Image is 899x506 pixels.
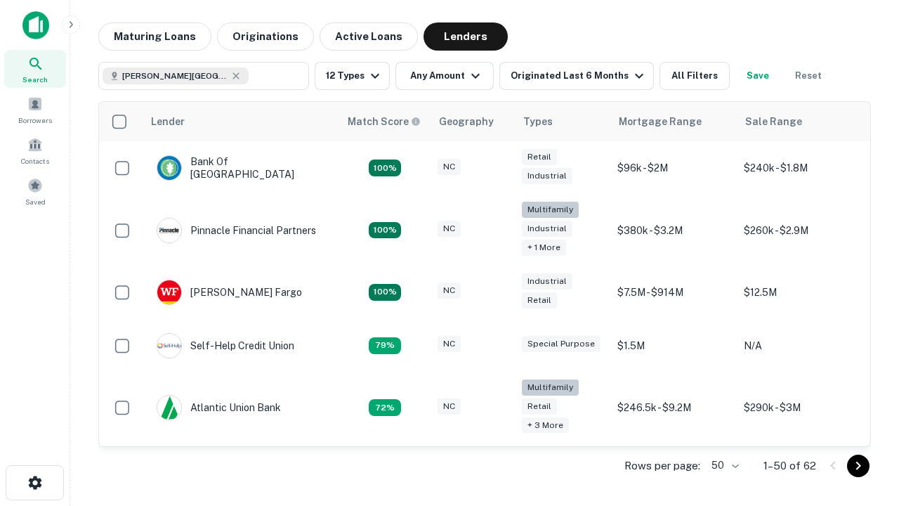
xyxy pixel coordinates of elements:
[522,202,579,218] div: Multifamily
[21,155,49,167] span: Contacts
[217,22,314,51] button: Originations
[22,74,48,85] span: Search
[522,292,557,309] div: Retail
[157,396,181,420] img: picture
[369,284,401,301] div: Matching Properties: 15, hasApolloMatch: undefined
[610,266,737,319] td: $7.5M - $914M
[438,221,461,237] div: NC
[98,22,211,51] button: Maturing Loans
[619,113,702,130] div: Mortgage Range
[624,458,700,474] p: Rows per page:
[348,114,418,129] h6: Match Score
[660,62,730,90] button: All Filters
[706,455,741,476] div: 50
[22,11,49,39] img: capitalize-icon.png
[610,319,737,372] td: $1.5M
[847,455,870,477] button: Go to next page
[737,372,863,443] td: $290k - $3M
[610,372,737,443] td: $246.5k - $9.2M
[369,160,401,176] div: Matching Properties: 14, hasApolloMatch: undefined
[438,159,461,175] div: NC
[395,62,494,90] button: Any Amount
[369,337,401,354] div: Matching Properties: 11, hasApolloMatch: undefined
[18,115,52,126] span: Borrowers
[25,196,46,207] span: Saved
[348,114,421,129] div: Capitalize uses an advanced AI algorithm to match your search with the best lender. The match sco...
[439,113,494,130] div: Geography
[499,62,654,90] button: Originated Last 6 Months
[157,334,181,358] img: picture
[438,283,461,299] div: NC
[369,222,401,239] div: Matching Properties: 25, hasApolloMatch: undefined
[511,67,648,84] div: Originated Last 6 Months
[737,141,863,195] td: $240k - $1.8M
[737,266,863,319] td: $12.5M
[122,70,228,82] span: [PERSON_NAME][GEOGRAPHIC_DATA], [GEOGRAPHIC_DATA]
[522,149,557,165] div: Retail
[157,155,325,181] div: Bank Of [GEOGRAPHIC_DATA]
[4,172,66,210] a: Saved
[610,141,737,195] td: $96k - $2M
[737,195,863,266] td: $260k - $2.9M
[157,280,181,304] img: picture
[786,62,831,90] button: Reset
[737,319,863,372] td: N/A
[522,417,569,434] div: + 3 more
[157,156,181,180] img: picture
[610,195,737,266] td: $380k - $3.2M
[522,379,579,396] div: Multifamily
[523,113,553,130] div: Types
[438,336,461,352] div: NC
[151,113,185,130] div: Lender
[157,219,181,242] img: picture
[431,102,515,141] th: Geography
[610,443,737,496] td: $200k - $3.3M
[320,22,418,51] button: Active Loans
[157,395,281,420] div: Atlantic Union Bank
[610,102,737,141] th: Mortgage Range
[424,22,508,51] button: Lenders
[369,399,401,416] div: Matching Properties: 10, hasApolloMatch: undefined
[157,218,316,243] div: Pinnacle Financial Partners
[522,336,601,352] div: Special Purpose
[157,280,302,305] div: [PERSON_NAME] Fargo
[829,394,899,461] iframe: Chat Widget
[157,333,294,358] div: Self-help Credit Union
[143,102,339,141] th: Lender
[737,102,863,141] th: Sale Range
[745,113,802,130] div: Sale Range
[522,168,572,184] div: Industrial
[763,458,816,474] p: 1–50 of 62
[4,91,66,129] a: Borrowers
[522,221,572,237] div: Industrial
[735,62,780,90] button: Save your search to get updates of matches that match your search criteria.
[737,443,863,496] td: $480k - $3.1M
[515,102,610,141] th: Types
[4,131,66,169] a: Contacts
[522,240,566,256] div: + 1 more
[339,102,431,141] th: Capitalize uses an advanced AI algorithm to match your search with the best lender. The match sco...
[315,62,390,90] button: 12 Types
[4,50,66,88] a: Search
[522,273,572,290] div: Industrial
[522,398,557,415] div: Retail
[438,398,461,415] div: NC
